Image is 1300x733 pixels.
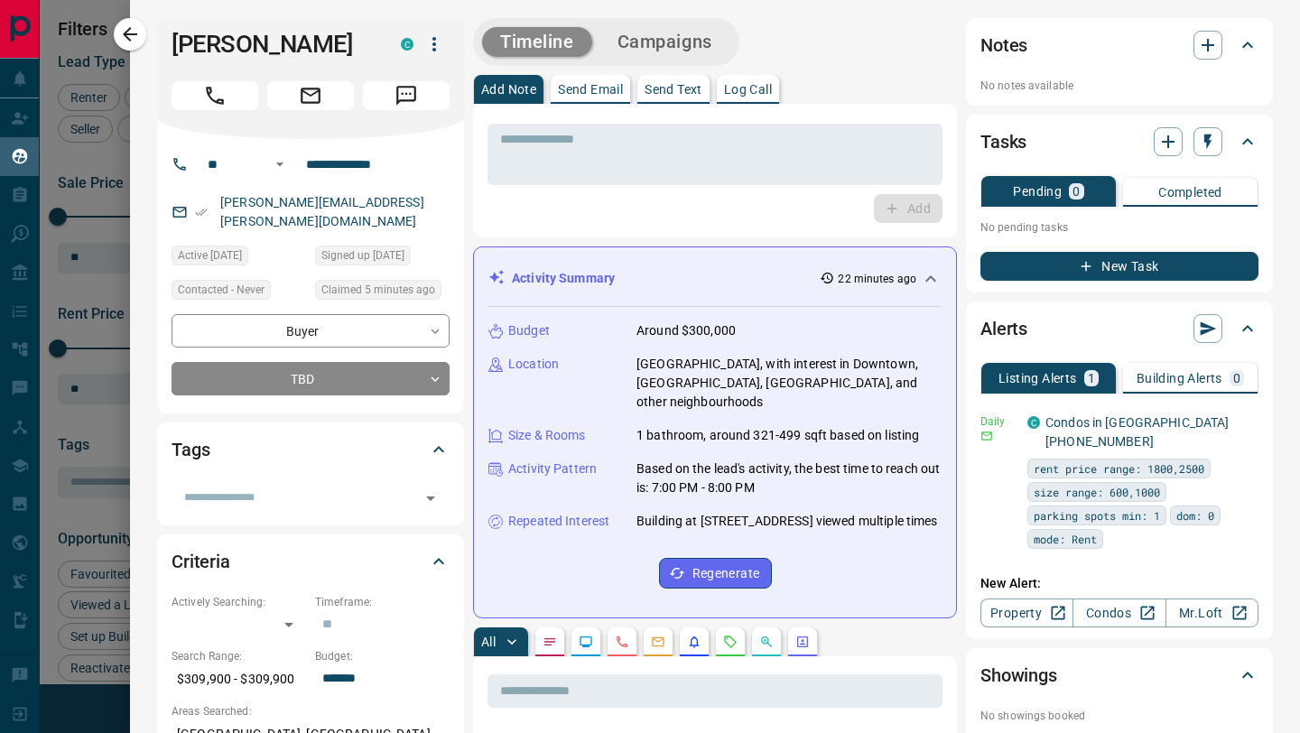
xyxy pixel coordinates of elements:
[269,153,291,175] button: Open
[980,430,993,442] svg: Email
[172,664,306,694] p: $309,900 - $309,900
[1072,598,1165,627] a: Condos
[321,246,404,264] span: Signed up [DATE]
[1158,186,1222,199] p: Completed
[481,83,536,96] p: Add Note
[599,27,730,57] button: Campaigns
[980,78,1258,94] p: No notes available
[636,459,942,497] p: Based on the lead's activity, the best time to reach out is: 7:00 PM - 8:00 PM
[980,252,1258,281] button: New Task
[1072,185,1080,198] p: 0
[508,321,550,340] p: Budget
[172,435,209,464] h2: Tags
[315,648,450,664] p: Budget:
[980,661,1057,690] h2: Showings
[579,635,593,649] svg: Lead Browsing Activity
[636,512,938,531] p: Building at [STREET_ADDRESS] viewed multiple times
[172,547,230,576] h2: Criteria
[543,635,557,649] svg: Notes
[723,635,738,649] svg: Requests
[1034,459,1204,478] span: rent price range: 1800,2500
[172,703,450,719] p: Areas Searched:
[651,635,665,649] svg: Emails
[636,321,736,340] p: Around $300,000
[172,314,450,348] div: Buyer
[1233,372,1240,385] p: 0
[1034,483,1160,501] span: size range: 600,1000
[980,574,1258,593] p: New Alert:
[172,246,306,271] div: Sun Sep 14 2025
[178,281,265,299] span: Contacted - Never
[980,23,1258,67] div: Notes
[1088,372,1095,385] p: 1
[1027,416,1040,429] div: condos.ca
[759,635,774,649] svg: Opportunities
[687,635,701,649] svg: Listing Alerts
[659,558,772,589] button: Regenerate
[795,635,810,649] svg: Agent Actions
[1176,506,1214,524] span: dom: 0
[980,31,1027,60] h2: Notes
[481,636,496,648] p: All
[636,426,919,445] p: 1 bathroom, around 321-499 sqft based on listing
[980,654,1258,697] div: Showings
[508,355,559,374] p: Location
[363,81,450,110] span: Message
[980,598,1073,627] a: Property
[980,413,1017,430] p: Daily
[724,83,772,96] p: Log Call
[315,246,450,271] div: Sat Nov 24 2018
[558,83,623,96] p: Send Email
[980,127,1026,156] h2: Tasks
[488,262,942,295] div: Activity Summary22 minutes ago
[172,428,450,471] div: Tags
[172,30,374,59] h1: [PERSON_NAME]
[980,708,1258,724] p: No showings booked
[418,486,443,511] button: Open
[220,195,424,228] a: [PERSON_NAME][EMAIL_ADDRESS][PERSON_NAME][DOMAIN_NAME]
[980,314,1027,343] h2: Alerts
[508,512,609,531] p: Repeated Interest
[998,372,1077,385] p: Listing Alerts
[172,648,306,664] p: Search Range:
[636,355,942,412] p: [GEOGRAPHIC_DATA], with interest in Downtown, [GEOGRAPHIC_DATA], [GEOGRAPHIC_DATA], and other nei...
[512,269,615,288] p: Activity Summary
[315,280,450,305] div: Tue Sep 16 2025
[482,27,592,57] button: Timeline
[838,271,916,287] p: 22 minutes ago
[1034,506,1160,524] span: parking spots min: 1
[615,635,629,649] svg: Calls
[1013,185,1062,198] p: Pending
[1137,372,1222,385] p: Building Alerts
[172,540,450,583] div: Criteria
[980,214,1258,241] p: No pending tasks
[172,594,306,610] p: Actively Searching:
[1045,415,1230,449] a: Condos in [GEOGRAPHIC_DATA] [PHONE_NUMBER]
[1034,530,1097,548] span: mode: Rent
[178,246,242,264] span: Active [DATE]
[401,38,413,51] div: condos.ca
[172,81,258,110] span: Call
[267,81,354,110] span: Email
[980,307,1258,350] div: Alerts
[195,206,208,218] svg: Email Verified
[508,459,597,478] p: Activity Pattern
[1165,598,1258,627] a: Mr.Loft
[508,426,586,445] p: Size & Rooms
[315,594,450,610] p: Timeframe:
[645,83,702,96] p: Send Text
[172,362,450,395] div: TBD
[980,120,1258,163] div: Tasks
[321,281,435,299] span: Claimed 5 minutes ago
